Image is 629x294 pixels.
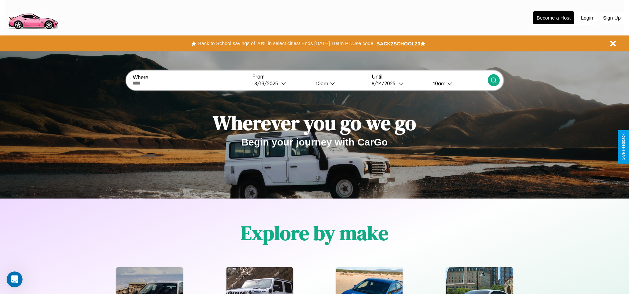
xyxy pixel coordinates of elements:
button: 8/13/2025 [252,80,310,87]
button: 10am [428,80,488,87]
label: Until [372,74,487,80]
div: 8 / 14 / 2025 [372,80,399,87]
button: Login [578,12,597,24]
h1: Explore by make [241,219,388,247]
div: 8 / 13 / 2025 [254,80,281,87]
b: BACK2SCHOOL20 [376,41,420,46]
iframe: Intercom live chat [7,271,23,287]
label: Where [133,75,248,81]
button: Become a Host [533,11,574,24]
button: 10am [310,80,368,87]
button: Sign Up [600,12,624,24]
img: logo [5,3,61,31]
div: 10am [430,80,447,87]
div: Give Feedback [621,134,626,160]
label: From [252,74,368,80]
button: Back to School savings of 20% in select cities! Ends [DATE] 10am PT.Use code: [196,39,376,48]
div: 10am [312,80,330,87]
